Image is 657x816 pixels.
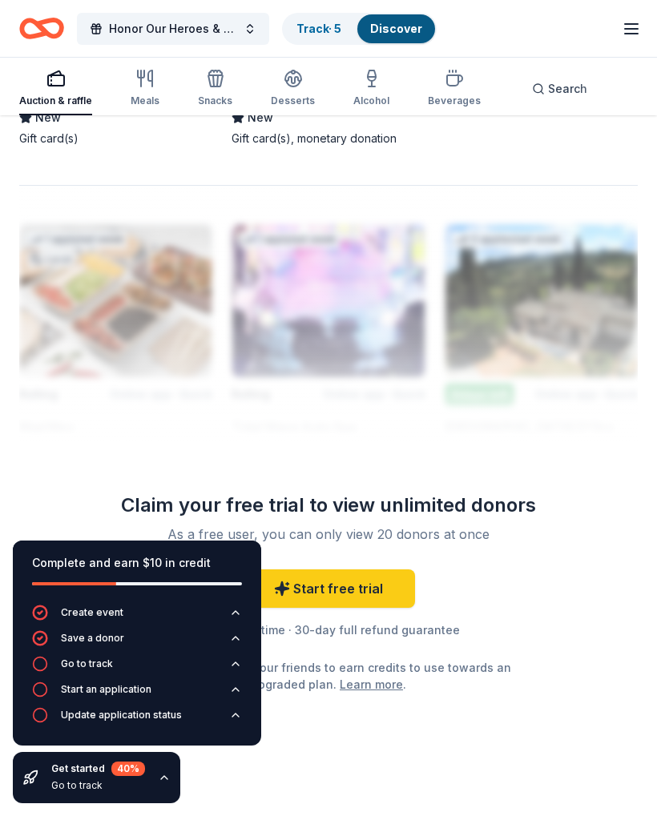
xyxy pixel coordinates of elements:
button: Go to track [32,656,242,681]
button: Track· 5Discover [282,13,437,45]
div: Beverages [428,94,481,107]
div: Complete and earn $10 in credit [32,553,242,573]
button: Desserts [271,62,315,115]
div: Save a donor [61,632,124,645]
button: Start an application [32,681,242,707]
div: Gift card(s) [19,131,212,147]
button: Meals [131,62,159,115]
div: Go to track [51,779,145,792]
div: Snacks [198,94,232,107]
div: 40 % [111,762,145,776]
div: Cancel anytime · 30-day full refund guarantee [98,621,559,640]
div: Go to track [61,657,113,670]
a: Home [19,10,64,47]
button: Honor Our Heroes & Back The Blue [77,13,269,45]
span: New [248,108,273,127]
button: Alcohol [353,62,389,115]
a: Learn more [340,676,403,693]
a: Discover [370,22,422,35]
button: Search [519,73,600,105]
button: Auction & raffle [19,62,92,115]
a: Start free trial [242,569,415,608]
div: Alcohol [353,94,389,107]
a: Track· 5 [296,22,341,35]
div: Start an application [61,683,151,696]
span: New [35,108,61,127]
div: Update application status [61,709,182,722]
button: Save a donor [32,630,242,656]
div: You can also refer your friends to earn credits to use towards an upgraded plan. . [143,659,514,693]
button: Update application status [32,707,242,733]
div: Meals [131,94,159,107]
div: Claim your free trial to view unlimited donors [98,492,559,518]
div: Create event [61,606,123,619]
div: Desserts [271,94,315,107]
div: Get started [51,762,145,776]
button: Snacks [198,62,232,115]
div: As a free user, you can only view 20 donors at once [117,525,540,544]
button: Beverages [428,62,481,115]
button: Create event [32,605,242,630]
span: Honor Our Heroes & Back The Blue [109,19,237,38]
div: Auction & raffle [19,94,92,107]
span: Search [548,79,587,98]
div: Gift card(s), monetary donation [232,131,425,147]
